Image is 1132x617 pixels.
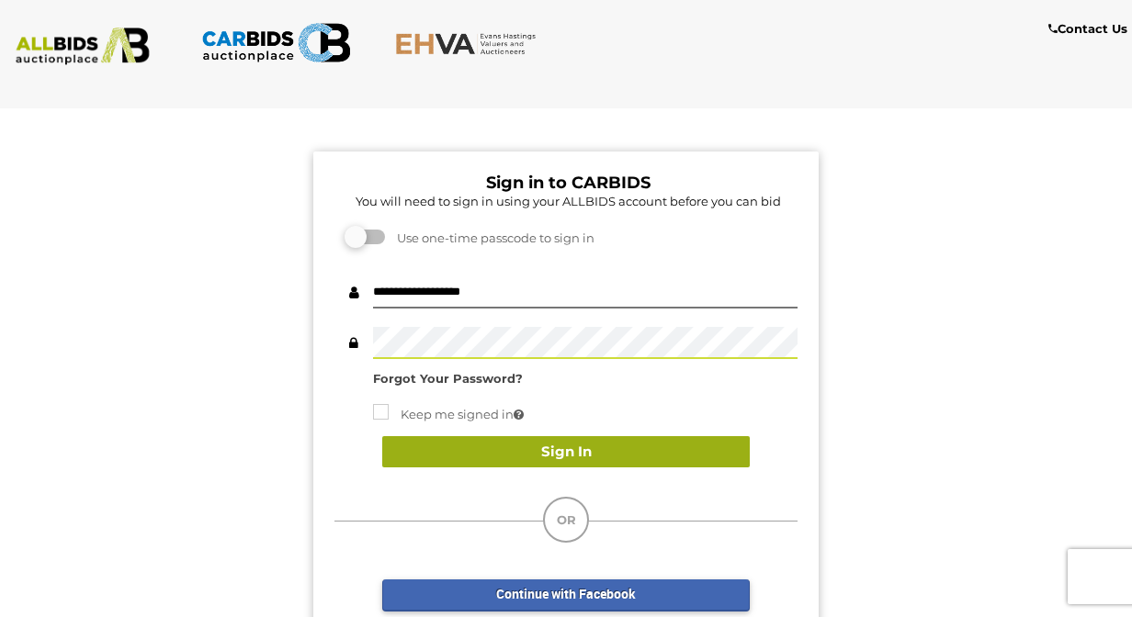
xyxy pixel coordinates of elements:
[388,230,594,245] span: Use one-time passcode to sign in
[1048,21,1127,36] b: Contact Us
[543,497,589,543] div: OR
[395,32,544,55] img: EHVA.com.au
[1048,18,1132,39] a: Contact Us
[373,371,523,386] a: Forgot Your Password?
[382,579,750,611] a: Continue with Facebook
[201,18,350,67] img: CARBIDS.com.au
[339,195,798,208] h5: You will need to sign in using your ALLBIDS account before you can bid
[373,404,524,425] label: Keep me signed in
[382,436,750,468] button: Sign In
[8,28,157,65] img: ALLBIDS.com.au
[486,173,651,193] b: Sign in to CARBIDS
